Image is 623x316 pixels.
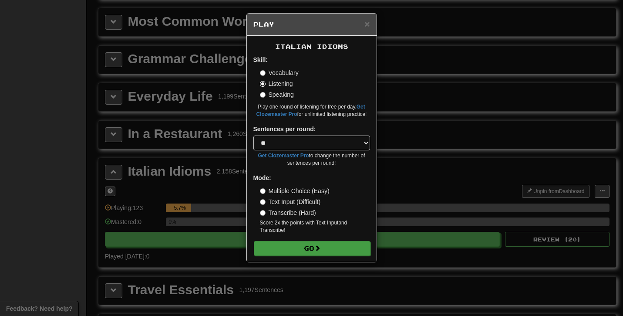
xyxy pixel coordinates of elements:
label: Transcribe (Hard) [260,208,316,217]
input: Speaking [260,92,266,98]
span: Italian Idioms [275,43,348,50]
input: Transcribe (Hard) [260,210,266,216]
small: to change the number of sentences per round! [253,152,370,167]
strong: Skill: [253,56,268,63]
input: Listening [260,81,266,87]
label: Text Input (Difficult) [260,197,321,206]
strong: Mode: [253,174,271,181]
input: Multiple Choice (Easy) [260,188,266,194]
span: × [364,19,370,29]
button: Close [364,19,370,28]
input: Vocabulary [260,70,266,76]
a: Get Clozemaster Pro [258,153,309,159]
h5: Play [253,20,370,29]
small: Play one round of listening for free per day. for unlimited listening practice! [253,103,370,118]
small: Score 2x the points with Text Input and Transcribe ! [260,219,370,234]
label: Vocabulary [260,68,299,77]
label: Multiple Choice (Easy) [260,187,330,195]
input: Text Input (Difficult) [260,199,266,205]
label: Speaking [260,90,294,99]
button: Go [254,241,370,256]
label: Listening [260,79,293,88]
label: Sentences per round: [253,125,316,133]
